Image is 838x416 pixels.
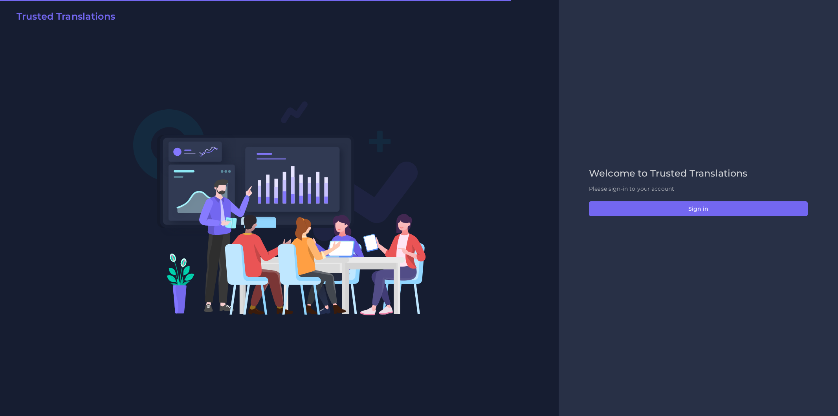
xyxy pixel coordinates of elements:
[589,185,808,193] p: Please sign-in to your account
[589,168,808,179] h2: Welcome to Trusted Translations
[133,101,426,316] img: Login V2
[589,201,808,216] button: Sign in
[17,11,115,22] h2: Trusted Translations
[11,11,115,25] a: Trusted Translations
